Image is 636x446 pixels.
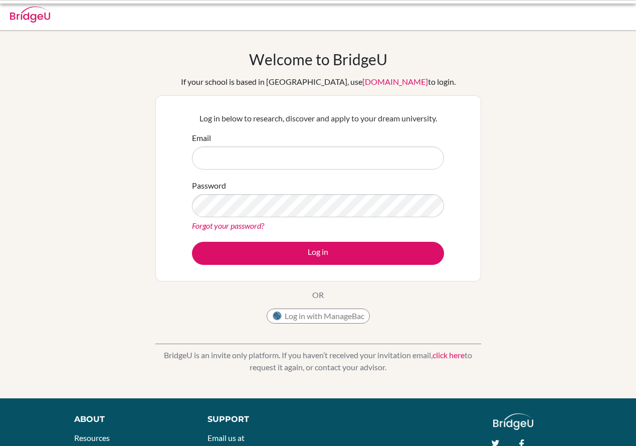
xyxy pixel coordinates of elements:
[207,413,308,425] div: Support
[74,413,185,425] div: About
[74,433,110,442] a: Resources
[192,112,444,124] p: Log in below to research, discover and apply to your dream university.
[249,50,387,68] h1: Welcome to BridgeU
[155,349,481,373] p: BridgeU is an invite only platform. If you haven’t received your invitation email, to request it ...
[362,77,428,86] a: [DOMAIN_NAME]
[192,221,264,230] a: Forgot your password?
[192,242,444,265] button: Log in
[267,309,370,324] button: Log in with ManageBac
[192,132,211,144] label: Email
[192,180,226,192] label: Password
[10,7,50,23] img: Bridge-U
[181,76,456,88] div: If your school is based in [GEOGRAPHIC_DATA], use to login.
[493,413,534,430] img: logo_white@2x-f4f0deed5e89b7ecb1c2cc34c3e3d731f90f0f143d5ea2071677605dd97b5244.png
[433,350,465,360] a: click here
[312,289,324,301] p: OR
